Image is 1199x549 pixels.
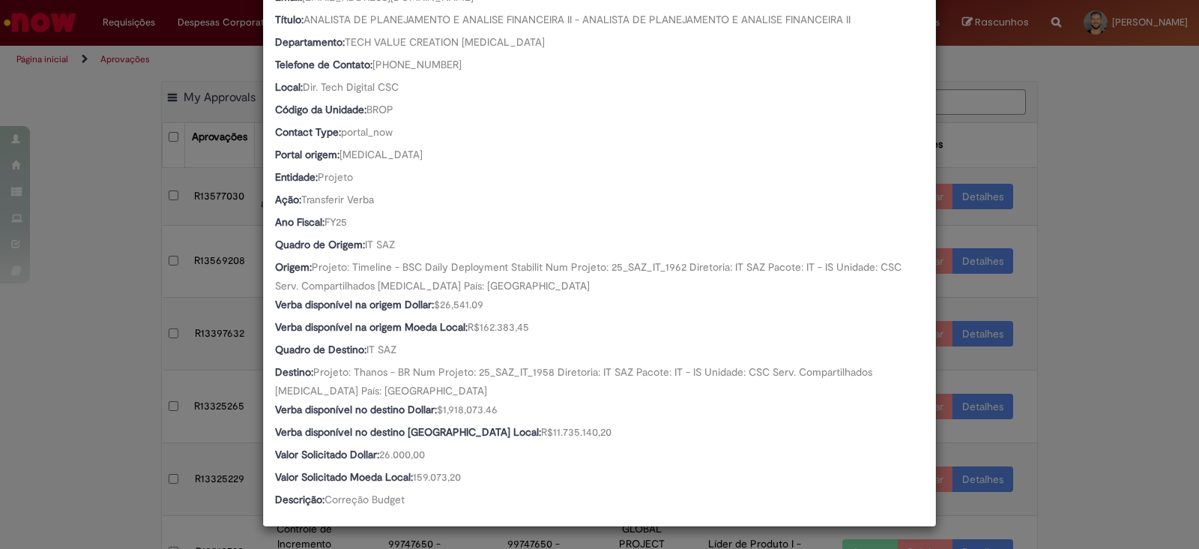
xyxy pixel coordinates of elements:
b: Valor Solicitado Moeda Local: [275,470,413,484]
b: Código da Unidade: [275,103,366,116]
b: Telefone de Contato: [275,58,372,71]
span: [PHONE_NUMBER] [372,58,462,71]
span: portal_now [341,125,393,139]
b: Quadro de Origem: [275,238,365,251]
span: 159.073,20 [413,470,461,484]
b: Quadro de Destino: [275,343,366,356]
b: Valor Solicitado Dollar: [275,448,379,461]
span: IT SAZ [366,343,396,356]
b: Título: [275,13,303,26]
span: $1,918,073.46 [437,403,498,416]
span: [MEDICAL_DATA] [339,148,423,161]
b: Verba disponível no destino [GEOGRAPHIC_DATA] Local: [275,425,541,439]
span: TECH VALUE CREATION [MEDICAL_DATA] [345,35,545,49]
b: Contact Type: [275,125,341,139]
span: Projeto: Timeline - BSC Daily Deployment Stabilit Num Projeto: 25_SAZ_IT_1962 Diretoria: IT SAZ P... [275,260,904,292]
b: Origem: [275,260,312,274]
span: IT SAZ [365,238,395,251]
b: Ano Fiscal: [275,215,324,229]
b: Portal origem: [275,148,339,161]
span: ANALISTA DE PLANEJAMENTO E ANALISE FINANCEIRA II - ANALISTA DE PLANEJAMENTO E ANALISE FINANCEIRA II [303,13,851,26]
b: Departamento: [275,35,345,49]
span: Projeto [318,170,353,184]
span: $26,541.09 [434,298,483,311]
b: Destino: [275,365,313,379]
span: FY25 [324,215,347,229]
span: Dir. Tech Digital CSC [303,80,399,94]
span: R$11.735.140,20 [541,425,611,439]
b: Verba disponível na origem Moeda Local: [275,320,468,334]
b: Descrição: [275,493,324,506]
span: Transferir Verba [301,193,374,206]
b: Verba disponível no destino Dollar: [275,403,437,416]
span: Projeto: Thanos - BR Num Projeto: 25_SAZ_IT_1958 Diretoria: IT SAZ Pacote: IT - IS Unidade: CSC S... [275,365,875,397]
b: Verba disponível na origem Dollar: [275,298,434,311]
span: R$162.383,45 [468,320,529,334]
span: Correção Budget [324,493,405,506]
b: Entidade: [275,170,318,184]
b: Ação: [275,193,301,206]
span: BROP [366,103,393,116]
b: Local: [275,80,303,94]
span: 26.000,00 [379,448,425,461]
